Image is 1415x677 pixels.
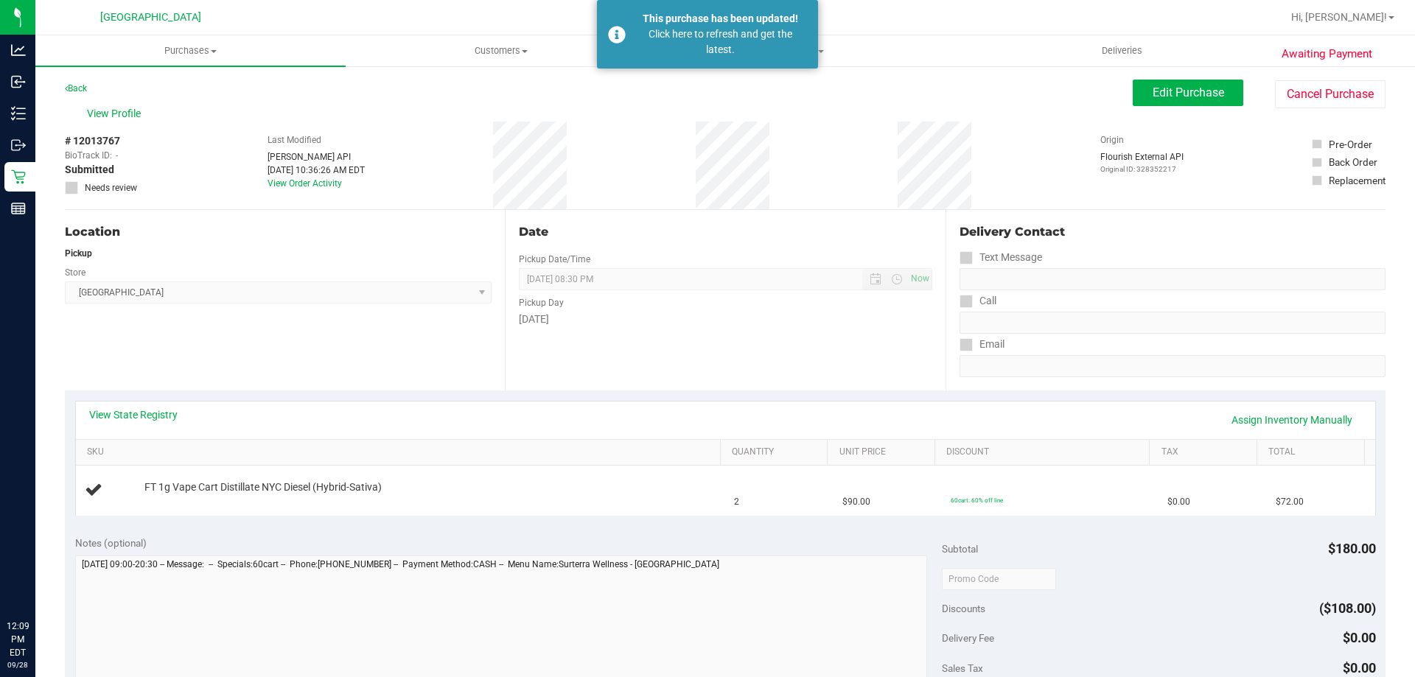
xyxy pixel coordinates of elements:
[1343,630,1376,645] span: $0.00
[11,106,26,121] inline-svg: Inventory
[116,149,118,162] span: -
[65,83,87,94] a: Back
[942,568,1056,590] input: Promo Code
[346,35,656,66] a: Customers
[519,253,590,266] label: Pickup Date/Time
[85,181,137,194] span: Needs review
[634,27,807,57] div: Click here to refresh and get the latest.
[11,201,26,216] inline-svg: Reports
[65,133,120,149] span: # 12013767
[65,149,112,162] span: BioTrack ID:
[1167,495,1190,509] span: $0.00
[1291,11,1387,23] span: Hi, [PERSON_NAME]!
[519,296,564,309] label: Pickup Day
[1153,85,1224,99] span: Edit Purchase
[65,162,114,178] span: Submitted
[15,559,59,603] iframe: Resource center
[89,407,178,422] a: View State Registry
[65,248,92,259] strong: Pickup
[87,106,146,122] span: View Profile
[1329,173,1386,188] div: Replacement
[268,133,321,147] label: Last Modified
[734,495,739,509] span: 2
[144,480,382,494] span: FT 1g Vape Cart Distillate NYC Diesel (Hybrid-Sativa)
[87,446,714,458] a: SKU
[1100,150,1184,175] div: Flourish External API
[1082,44,1162,57] span: Deliveries
[11,169,26,184] inline-svg: Retail
[1268,446,1358,458] a: Total
[35,35,346,66] a: Purchases
[1329,137,1372,152] div: Pre-Order
[1282,46,1372,63] span: Awaiting Payment
[1100,133,1124,147] label: Origin
[11,138,26,152] inline-svg: Outbound
[268,150,365,164] div: [PERSON_NAME] API
[100,11,201,24] span: [GEOGRAPHIC_DATA]
[1319,600,1376,616] span: ($108.00)
[1161,446,1251,458] a: Tax
[75,537,147,549] span: Notes (optional)
[842,495,870,509] span: $90.00
[268,178,342,189] a: View Order Activity
[1343,660,1376,676] span: $0.00
[960,268,1386,290] input: Format: (999) 999-9999
[839,446,929,458] a: Unit Price
[946,446,1144,458] a: Discount
[960,223,1386,241] div: Delivery Contact
[1328,541,1376,556] span: $180.00
[7,620,29,659] p: 12:09 PM EDT
[11,43,26,57] inline-svg: Analytics
[960,312,1386,334] input: Format: (999) 999-9999
[942,543,978,555] span: Subtotal
[1329,155,1377,169] div: Back Order
[7,659,29,670] p: 09/28
[732,446,822,458] a: Quantity
[634,11,807,27] div: This purchase has been updated!
[960,334,1005,355] label: Email
[942,662,983,674] span: Sales Tax
[519,312,932,327] div: [DATE]
[960,290,996,312] label: Call
[346,44,655,57] span: Customers
[65,266,85,279] label: Store
[1100,164,1184,175] p: Original ID: 328352217
[519,223,932,241] div: Date
[942,632,994,644] span: Delivery Fee
[1275,80,1386,108] button: Cancel Purchase
[35,44,346,57] span: Purchases
[1276,495,1304,509] span: $72.00
[65,223,492,241] div: Location
[942,595,985,622] span: Discounts
[268,164,365,177] div: [DATE] 10:36:26 AM EDT
[1133,80,1243,106] button: Edit Purchase
[1222,407,1362,432] a: Assign Inventory Manually
[43,557,61,575] iframe: Resource center unread badge
[960,247,1042,268] label: Text Message
[951,497,1003,504] span: 60cart: 60% off line
[11,74,26,89] inline-svg: Inbound
[967,35,1277,66] a: Deliveries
